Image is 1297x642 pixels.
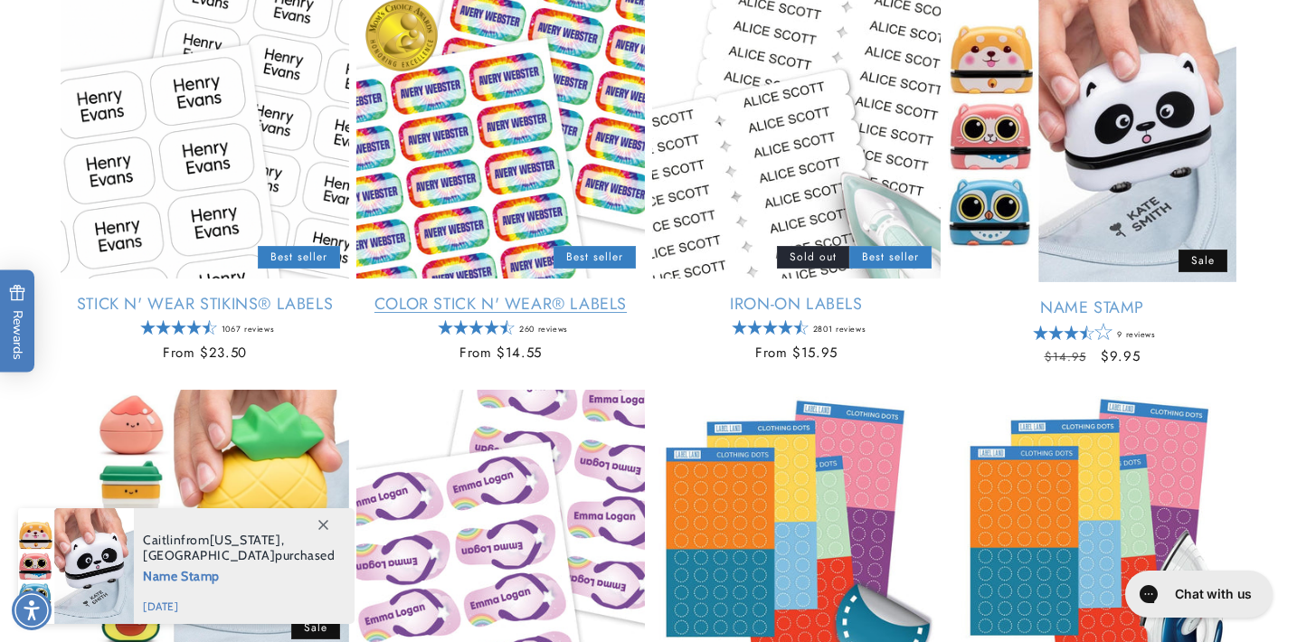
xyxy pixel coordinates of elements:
[356,294,645,315] a: Color Stick N' Wear® Labels
[210,532,281,548] span: [US_STATE]
[12,590,52,630] div: Accessibility Menu
[9,285,26,360] span: Rewards
[14,497,229,552] iframe: Sign Up via Text for Offers
[652,294,941,315] a: Iron-On Labels
[143,563,336,586] span: Name Stamp
[61,294,349,315] a: Stick N' Wear Stikins® Labels
[143,533,336,563] span: from , purchased
[143,599,336,615] span: [DATE]
[1116,564,1279,624] iframe: Gorgias live chat messenger
[948,297,1236,318] a: Name Stamp
[143,547,275,563] span: [GEOGRAPHIC_DATA]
